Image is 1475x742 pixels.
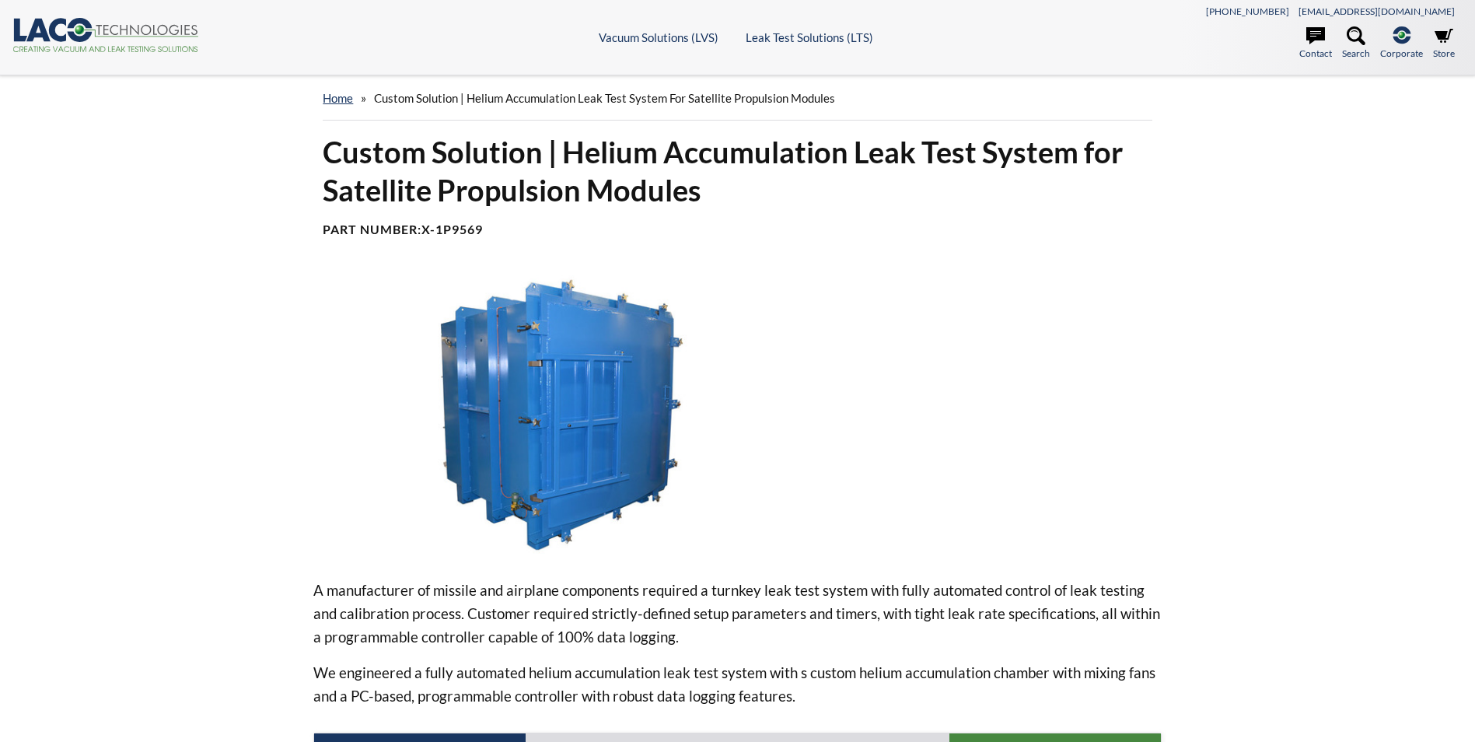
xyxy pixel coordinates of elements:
[746,30,873,44] a: Leak Test Solutions (LTS)
[1380,46,1423,61] span: Corporate
[323,76,1152,121] div: »
[323,222,1152,238] h4: Part Number:
[599,30,718,44] a: Vacuum Solutions (LVS)
[1206,5,1289,17] a: [PHONE_NUMBER]
[323,133,1152,210] h1: Custom Solution | Helium Accumulation Leak Test System for Satellite Propulsion Modules
[1299,26,1332,61] a: Contact
[374,91,835,105] span: Custom Solution | Helium Accumulation Leak Test System for Satellite Propulsion Modules
[1298,5,1455,17] a: [EMAIL_ADDRESS][DOMAIN_NAME]
[1433,26,1455,61] a: Store
[313,661,1161,708] p: We engineered a fully automated helium accumulation leak test system with s custom helium accumul...
[313,275,809,554] img: Helium Accumulation Leak Test System for Satellite Propulsion Modules, angled view
[313,579,1161,649] p: A manufacturer of missile and airplane components required a turnkey leak test system with fully ...
[323,91,353,105] a: home
[1342,26,1370,61] a: Search
[421,222,483,236] b: X-1P9569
